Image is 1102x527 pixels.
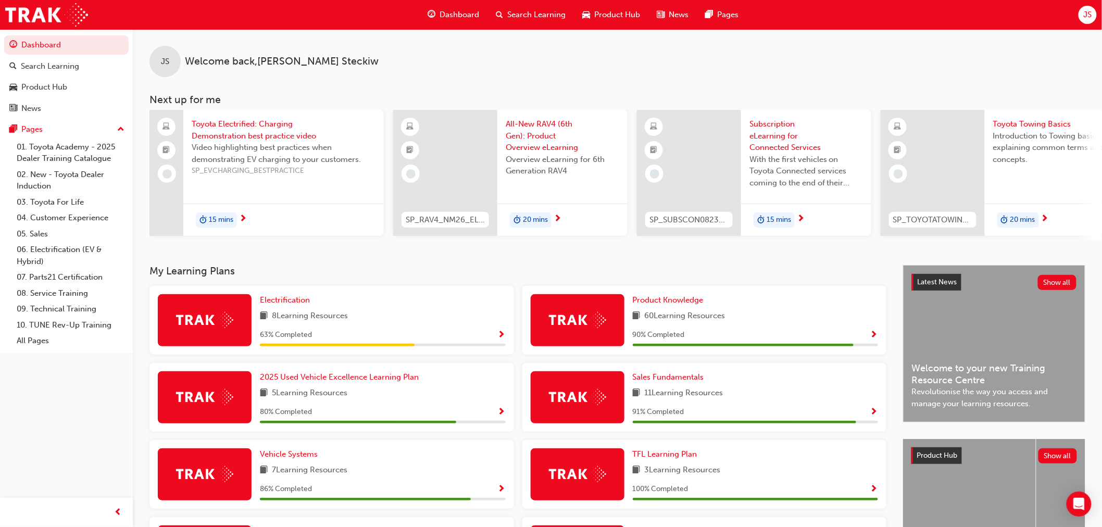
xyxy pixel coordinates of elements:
[633,406,684,418] span: 91 % Completed
[4,33,129,120] button: DashboardSearch LearningProduct HubNews
[767,214,791,226] span: 15 mins
[917,451,958,460] span: Product Hub
[757,214,765,227] span: duration-icon
[192,142,375,165] span: Video highlighting best practices when demonstrating EV charging to your customers.
[649,4,697,26] a: news-iconNews
[549,466,606,482] img: Trak
[633,464,641,477] span: book-icon
[163,144,170,157] span: booktick-icon
[9,83,17,92] span: car-icon
[21,60,79,72] div: Search Learning
[718,9,739,21] span: Pages
[192,165,375,177] span: SP_EVCHARGING_BESTPRACTICE
[1038,275,1077,290] button: Show all
[260,448,322,460] a: Vehicle Systems
[870,331,878,340] span: Show Progress
[176,312,233,328] img: Trak
[488,4,574,26] a: search-iconSearch Learning
[4,99,129,118] a: News
[633,372,704,382] span: Sales Fundamentals
[749,154,863,189] span: With the first vehicles on Toyota Connected services coming to the end of their complimentary per...
[633,449,697,459] span: TFL Learning Plan
[239,215,247,224] span: next-icon
[1079,6,1097,24] button: JS
[12,333,129,349] a: All Pages
[633,483,688,495] span: 100 % Completed
[260,406,312,418] span: 80 % Completed
[797,215,805,224] span: next-icon
[549,389,606,405] img: Trak
[260,329,312,341] span: 63 % Completed
[549,312,606,328] img: Trak
[407,144,414,157] span: booktick-icon
[260,310,268,323] span: book-icon
[498,485,506,494] span: Show Progress
[406,214,485,226] span: SP_RAV4_NM26_EL01
[912,274,1076,291] a: Latest NewsShow all
[506,154,619,177] span: Overview eLearning for 6th Generation RAV4
[9,41,17,50] span: guage-icon
[749,118,863,154] span: Subscription eLearning for Connected Services
[870,329,878,342] button: Show Progress
[209,214,233,226] span: 15 mins
[870,483,878,496] button: Show Progress
[12,194,129,210] a: 03. Toyota For Life
[508,9,566,21] span: Search Learning
[12,242,129,269] a: 06. Electrification (EV & Hybrid)
[912,362,1076,386] span: Welcome to your new Training Resource Centre
[498,408,506,417] span: Show Progress
[21,123,43,135] div: Pages
[1038,448,1078,463] button: Show all
[498,331,506,340] span: Show Progress
[440,9,480,21] span: Dashboard
[633,387,641,400] span: book-icon
[185,56,379,68] span: Welcome back , [PERSON_NAME] Steckiw
[574,4,649,26] a: car-iconProduct Hub
[496,8,504,21] span: search-icon
[870,406,878,419] button: Show Progress
[260,464,268,477] span: book-icon
[649,214,729,226] span: SP_SUBSCON0823_EL
[272,387,347,400] span: 5 Learning Resources
[4,35,129,55] a: Dashboard
[149,110,384,236] a: Toyota Electrified: Charging Demonstration best practice videoVideo highlighting best practices w...
[514,214,521,227] span: duration-icon
[260,372,419,382] span: 2025 Used Vehicle Excellence Learning Plan
[894,120,901,134] span: learningResourceType_ELEARNING-icon
[9,62,17,71] span: search-icon
[498,483,506,496] button: Show Progress
[650,120,658,134] span: learningResourceType_ELEARNING-icon
[12,139,129,167] a: 01. Toyota Academy - 2025 Dealer Training Catalogue
[12,167,129,194] a: 02. New - Toyota Dealer Induction
[393,110,628,236] a: SP_RAV4_NM26_EL01All-New RAV4 (6th Gen): Product Overview eLearningOverview eLearning for 6th Gen...
[870,408,878,417] span: Show Progress
[260,371,423,383] a: 2025 Used Vehicle Excellence Learning Plan
[554,215,561,224] span: next-icon
[498,406,506,419] button: Show Progress
[669,9,689,21] span: News
[133,94,1102,106] h3: Next up for me
[1067,492,1092,517] div: Open Intercom Messenger
[1041,215,1049,224] span: next-icon
[633,310,641,323] span: book-icon
[657,8,665,21] span: news-icon
[4,120,129,139] button: Pages
[117,123,124,136] span: up-icon
[4,78,129,97] a: Product Hub
[1010,214,1035,226] span: 20 mins
[5,3,88,27] img: Trak
[192,118,375,142] span: Toyota Electrified: Charging Demonstration best practice video
[595,9,641,21] span: Product Hub
[12,269,129,285] a: 07. Parts21 Certification
[893,214,972,226] span: SP_TOYOTATOWING_0424
[523,214,548,226] span: 20 mins
[163,120,170,134] span: laptop-icon
[260,449,318,459] span: Vehicle Systems
[645,310,725,323] span: 60 Learning Resources
[697,4,747,26] a: pages-iconPages
[633,295,704,305] span: Product Knowledge
[645,464,721,477] span: 3 Learning Resources
[420,4,488,26] a: guage-iconDashboard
